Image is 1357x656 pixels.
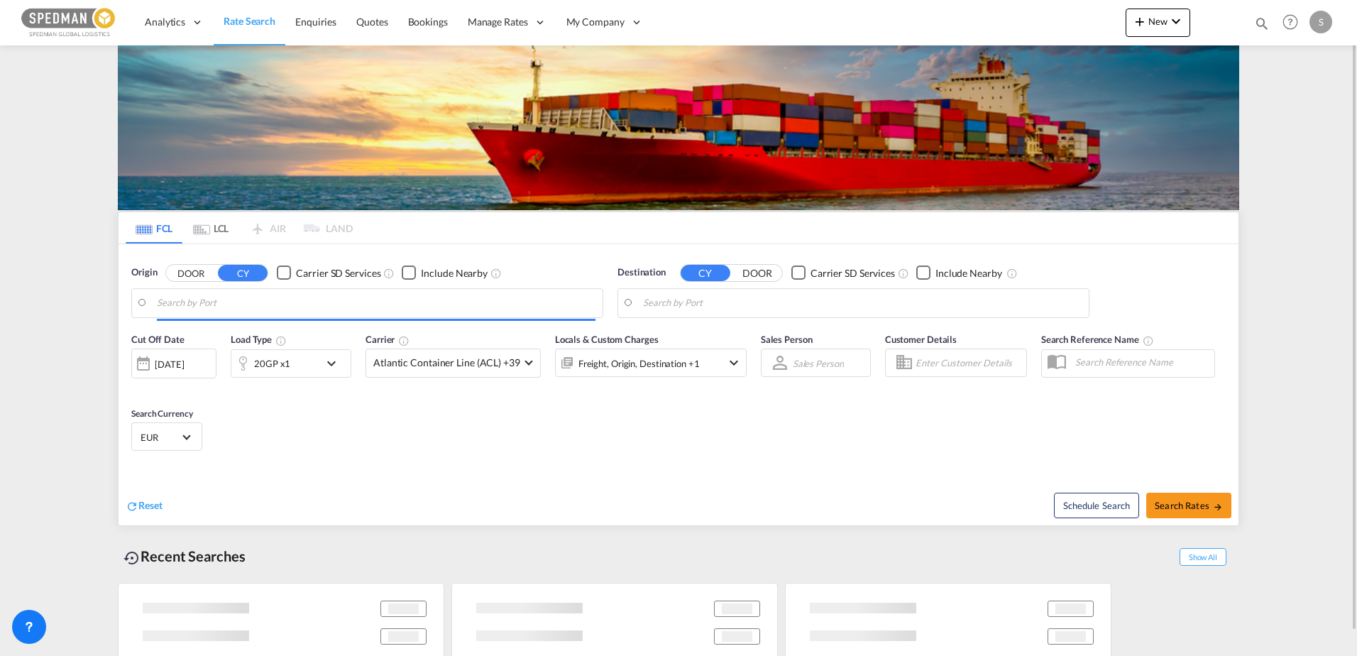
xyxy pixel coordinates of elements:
md-select: Sales Person [791,353,845,373]
md-icon: The selected Trucker/Carrierwill be displayed in the rate results If the rates are from another f... [398,335,410,346]
md-icon: icon-magnify [1254,16,1270,31]
div: 20GP x1 [254,354,290,373]
md-tab-item: FCL [126,212,182,244]
input: Search Reference Name [1068,351,1214,373]
input: Search by Port [643,293,1082,314]
md-icon: icon-backup-restore [123,550,141,567]
span: Search Currency [131,408,193,419]
span: Reset [138,499,163,511]
md-icon: Unchecked: Search for CY (Container Yard) services for all selected carriers.Checked : Search for... [898,268,909,279]
span: Carrier [366,334,410,345]
md-pagination-wrapper: Use the left and right arrow keys to navigate between tabs [126,212,353,244]
div: icon-refreshReset [126,498,163,514]
div: [DATE] [155,358,184,371]
span: Origin [131,266,157,280]
div: S [1309,11,1332,33]
md-checkbox: Checkbox No Ink [277,266,380,280]
span: Show All [1180,548,1226,566]
md-datepicker: Select [131,377,142,396]
img: c12ca350ff1b11efb6b291369744d907.png [21,6,117,38]
md-icon: icon-chevron-down [323,355,347,372]
button: CY [218,265,268,281]
img: LCL+%26+FCL+BACKGROUND.png [118,45,1239,210]
span: Help [1278,10,1302,34]
md-tab-item: LCL [182,212,239,244]
span: Cut Off Date [131,334,185,345]
div: 20GP x1icon-chevron-down [231,349,351,378]
md-icon: icon-plus 400-fg [1131,13,1148,30]
span: Bookings [408,16,448,28]
md-icon: Unchecked: Ignores neighbouring ports when fetching rates.Checked : Includes neighbouring ports w... [490,268,502,279]
span: Manage Rates [468,15,528,29]
button: Search Ratesicon-arrow-right [1146,493,1231,518]
div: Carrier SD Services [296,266,380,280]
md-icon: icon-chevron-down [725,354,742,371]
div: [DATE] [131,349,216,378]
div: Freight Origin Destination Factory Stuffingicon-chevron-down [555,349,747,377]
span: Enquiries [295,16,336,28]
md-icon: Unchecked: Search for CY (Container Yard) services for all selected carriers.Checked : Search for... [383,268,395,279]
span: Customer Details [885,334,957,345]
md-icon: icon-information-outline [275,335,287,346]
md-icon: icon-arrow-right [1213,502,1223,512]
span: Quotes [356,16,388,28]
span: EUR [141,431,180,444]
md-icon: icon-chevron-down [1168,13,1185,30]
span: Locals & Custom Charges [555,334,659,345]
span: Rate Search [224,15,275,27]
md-icon: Unchecked: Ignores neighbouring ports when fetching rates.Checked : Includes neighbouring ports w... [1006,268,1018,279]
button: CY [681,265,730,281]
md-checkbox: Checkbox No Ink [402,266,488,280]
span: Search Rates [1155,500,1223,511]
span: Search Reference Name [1041,334,1154,345]
button: Note: By default Schedule search will only considerorigin ports, destination ports and cut off da... [1054,493,1139,518]
span: Analytics [145,15,185,29]
button: icon-plus 400-fgNewicon-chevron-down [1126,9,1190,37]
div: Include Nearby [421,266,488,280]
md-icon: icon-refresh [126,500,138,513]
md-select: Select Currency: € EUREuro [139,427,194,447]
span: My Company [566,15,625,29]
button: DOOR [166,265,216,281]
span: Load Type [231,334,287,345]
md-icon: Your search will be saved by the below given name [1143,335,1154,346]
div: Carrier SD Services [811,266,895,280]
input: Enter Customer Details [916,352,1022,373]
span: New [1131,16,1185,27]
input: Search by Port [157,293,595,314]
button: DOOR [732,265,782,281]
div: Origin DOOR CY Checkbox No InkUnchecked: Search for CY (Container Yard) services for all selected... [119,244,1238,525]
div: Help [1278,10,1309,35]
div: icon-magnify [1254,16,1270,37]
md-checkbox: Checkbox No Ink [916,266,1002,280]
span: Sales Person [761,334,813,345]
div: Recent Searches [118,540,251,572]
span: Atlantic Container Line (ACL) +39 [373,356,520,370]
div: Freight Origin Destination Factory Stuffing [578,354,700,373]
div: Include Nearby [935,266,1002,280]
span: Destination [617,266,666,280]
md-checkbox: Checkbox No Ink [791,266,895,280]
